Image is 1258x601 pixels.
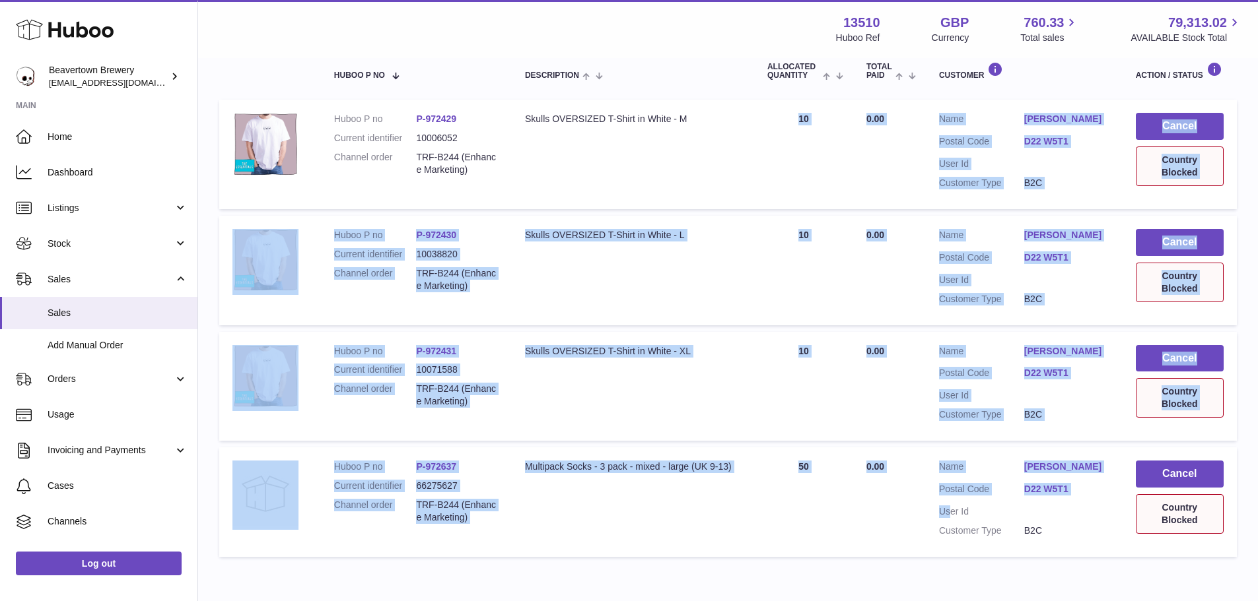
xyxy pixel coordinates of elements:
[48,480,188,492] span: Cases
[1024,408,1109,421] dd: B2C
[866,230,884,240] span: 0.00
[1131,14,1242,44] a: 79,313.02 AVAILABLE Stock Total
[754,216,853,325] td: 10
[334,383,417,408] dt: Channel order
[334,113,417,125] dt: Huboo P no
[866,113,884,124] span: 0.00
[16,67,36,86] img: internalAdmin-13510@internal.huboo.com
[48,339,188,352] span: Add Manual Order
[334,151,417,176] dt: Channel order
[939,158,1024,170] dt: User Id
[1024,135,1109,148] a: D22 W5T1
[232,460,298,526] img: no-photo.jpg
[939,274,1024,286] dt: User Id
[416,364,499,376] dd: 10071588
[416,113,456,124] a: P-972429
[939,177,1024,189] dt: Customer Type
[866,63,892,80] span: Total paid
[416,230,456,240] a: P-972430
[1136,263,1224,302] div: Country Blocked
[334,499,417,524] dt: Channel order
[416,132,499,144] dd: 10006052
[49,77,194,88] span: [EMAIL_ADDRESS][DOMAIN_NAME]
[1024,229,1109,241] a: [PERSON_NAME]
[843,14,880,32] strong: 13510
[1024,460,1109,473] a: [PERSON_NAME]
[1024,483,1109,495] a: D22 W5T1
[525,71,579,80] span: Description
[334,248,417,261] dt: Current identifier
[334,229,417,241] dt: Huboo P no
[940,14,969,32] strong: GBP
[1024,367,1109,379] a: D22 W5T1
[48,237,174,250] span: Stock
[1136,229,1224,256] button: Cancel
[1024,293,1109,305] dd: B2C
[416,499,499,524] dd: TRF-B244 (Enhance Marketing)
[767,63,820,80] span: ALLOCATED Quantity
[525,113,741,125] div: Skulls OVERSIZED T-Shirt in White - M
[1024,113,1109,125] a: [PERSON_NAME]
[939,113,1024,129] dt: Name
[334,364,417,376] dt: Current identifier
[939,251,1024,267] dt: Postal Code
[525,229,741,241] div: Skulls OVERSIZED T-Shirt in White - L
[232,113,298,175] img: Beavertown-Summer-Merch-White-Tshirt.png
[48,166,188,179] span: Dashboard
[232,229,298,292] img: Beavertown-Summer-Merch-White-Tshirt.png
[1136,62,1224,80] div: Action / Status
[939,408,1024,421] dt: Customer Type
[1024,251,1109,264] a: D22 W5T1
[416,346,456,356] a: P-972431
[836,32,880,44] div: Huboo Ref
[866,461,884,472] span: 0.00
[334,267,417,292] dt: Channel order
[939,345,1024,361] dt: Name
[939,389,1024,402] dt: User Id
[48,202,174,214] span: Listings
[1131,32,1242,44] span: AVAILABLE Stock Total
[1024,14,1064,32] span: 760.33
[1136,146,1224,186] div: Country Blocked
[334,345,417,358] dt: Huboo P no
[1024,345,1109,358] a: [PERSON_NAME]
[866,346,884,356] span: 0.00
[48,515,188,528] span: Channels
[1136,345,1224,372] button: Cancel
[1020,14,1079,44] a: 760.33 Total sales
[939,293,1024,305] dt: Customer Type
[48,444,174,457] span: Invoicing and Payments
[1024,177,1109,189] dd: B2C
[754,100,853,209] td: 10
[1168,14,1227,32] span: 79,313.02
[416,383,499,408] dd: TRF-B244 (Enhance Marketing)
[939,229,1024,245] dt: Name
[48,131,188,143] span: Home
[416,151,499,176] dd: TRF-B244 (Enhance Marketing)
[334,460,417,473] dt: Huboo P no
[1136,378,1224,418] div: Country Blocked
[939,367,1024,383] dt: Postal Code
[416,267,499,292] dd: TRF-B244 (Enhance Marketing)
[525,460,741,473] div: Multipack Socks - 3 pack - mixed - large (UK 9-13)
[1020,32,1079,44] span: Total sales
[16,552,182,575] a: Log out
[334,132,417,144] dt: Current identifier
[1136,460,1224,488] button: Cancel
[1024,524,1109,537] dd: B2C
[48,408,188,421] span: Usage
[232,345,298,408] img: Beavertown-Summer-Merch-White-Tshirt.png
[939,135,1024,151] dt: Postal Code
[939,460,1024,476] dt: Name
[48,273,174,286] span: Sales
[939,524,1024,537] dt: Customer Type
[525,345,741,358] div: Skulls OVERSIZED T-Shirt in White - XL
[416,248,499,261] dd: 10038820
[49,64,168,89] div: Beavertown Brewery
[754,332,853,441] td: 10
[1136,113,1224,140] button: Cancel
[939,505,1024,518] dt: User Id
[939,62,1109,80] div: Customer
[48,307,188,319] span: Sales
[334,71,385,80] span: Huboo P no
